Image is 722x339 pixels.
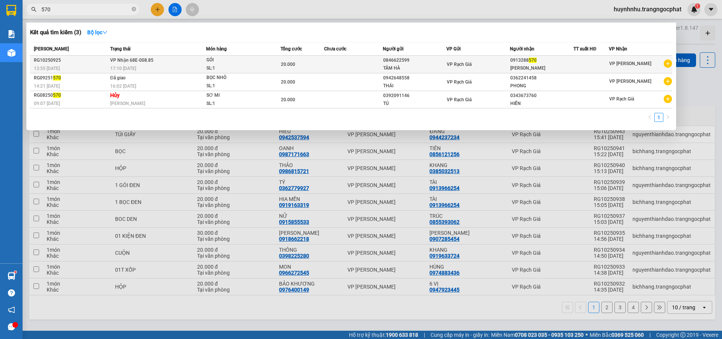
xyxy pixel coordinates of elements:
[34,84,60,89] span: 14:21 [DATE]
[383,92,446,100] div: 0392091146
[654,113,663,122] li: 1
[8,306,15,313] span: notification
[34,101,60,106] span: 09:07 [DATE]
[53,75,61,81] span: 570
[81,26,114,38] button: Bộ lọcdown
[383,82,446,90] div: THÁI
[102,30,108,35] span: down
[447,97,472,102] span: VP Rạch Giá
[281,46,302,52] span: Tổng cước
[383,100,446,108] div: TÚ
[34,74,108,82] div: RG09251
[110,92,120,98] strong: Hủy
[206,100,263,108] div: SL: 1
[510,56,573,64] div: 0913288
[281,62,295,67] span: 20.000
[645,113,654,122] li: Previous Page
[510,46,534,52] span: Người nhận
[34,91,108,99] div: RG08250
[666,115,670,119] span: right
[53,93,61,98] span: 570
[8,30,15,38] img: solution-icon
[206,74,263,82] div: BỌC NHỎ
[8,289,15,296] span: question-circle
[510,92,573,100] div: 0343673760
[110,46,130,52] span: Trạng thái
[609,46,627,52] span: VP Nhận
[529,58,537,63] span: 570
[41,5,130,14] input: Tìm tên, số ĐT hoặc mã đơn
[206,64,263,73] div: SL: 1
[609,96,634,102] span: VP Rạch Giá
[8,49,15,57] img: warehouse-icon
[87,29,108,35] strong: Bộ lọc
[324,46,346,52] span: Chưa cước
[383,74,446,82] div: 0942648558
[30,29,81,36] h3: Kết quả tìm kiếm ( 3 )
[645,113,654,122] button: left
[383,64,446,72] div: TÂM HÀ
[573,46,596,52] span: TT xuất HĐ
[281,79,295,85] span: 20.000
[609,79,651,84] span: VP [PERSON_NAME]
[132,7,136,11] span: close-circle
[510,100,573,108] div: HIỀN
[110,66,136,71] span: 17:10 [DATE]
[206,56,263,64] div: GÓI
[447,62,472,67] span: VP Rạch Giá
[446,46,461,52] span: VP Gửi
[31,7,36,12] span: search
[609,61,651,66] span: VP [PERSON_NAME]
[34,56,108,64] div: RG10250925
[510,82,573,90] div: PHONG
[206,82,263,90] div: SL: 1
[8,323,15,330] span: message
[510,74,573,82] div: 0362241458
[663,113,672,122] li: Next Page
[34,66,60,71] span: 13:55 [DATE]
[510,64,573,72] div: [PERSON_NAME]
[447,79,472,85] span: VP Rạch Giá
[8,272,15,280] img: warehouse-icon
[281,97,295,102] span: 20.000
[383,56,446,64] div: 0846622599
[14,271,17,273] sup: 1
[6,5,16,16] img: logo-vxr
[132,6,136,13] span: close-circle
[110,84,136,89] span: 16:02 [DATE]
[663,113,672,122] button: right
[655,113,663,122] a: 1
[110,101,145,106] span: [PERSON_NAME]
[383,46,403,52] span: Người gửi
[648,115,652,119] span: left
[664,77,672,85] span: plus-circle
[110,75,126,81] span: Đã giao
[664,59,672,68] span: plus-circle
[110,58,153,63] span: VP Nhận 68E-008.85
[206,46,227,52] span: Món hàng
[206,91,263,100] div: SƠ MI
[664,95,672,103] span: plus-circle
[34,46,69,52] span: [PERSON_NAME]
